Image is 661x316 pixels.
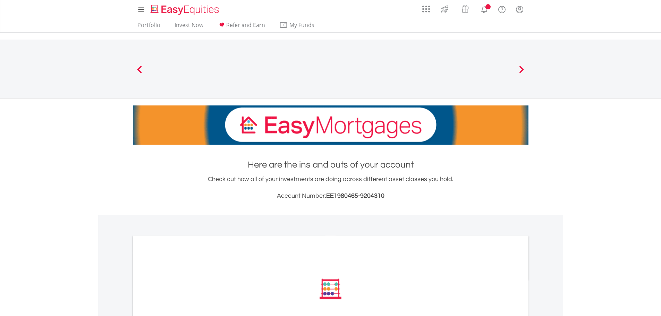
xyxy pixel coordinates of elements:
[439,3,450,15] img: thrive-v2.svg
[455,2,475,15] a: Vouchers
[279,20,325,29] span: My Funds
[133,105,528,145] img: EasyMortage Promotion Banner
[418,2,434,13] a: AppsGrid
[133,174,528,201] div: Check out how all of your investments are doing across different asset classes you hold.
[459,3,471,15] img: vouchers-v2.svg
[135,22,163,32] a: Portfolio
[149,4,222,16] img: EasyEquities_Logo.png
[215,22,268,32] a: Refer and Earn
[422,5,430,13] img: grid-menu-icon.svg
[326,193,384,199] span: EE1980465-9204310
[148,2,222,16] a: Home page
[172,22,206,32] a: Invest Now
[493,2,511,16] a: FAQ's and Support
[226,21,265,29] span: Refer and Earn
[133,159,528,171] h1: Here are the ins and outs of your account
[475,2,493,16] a: Notifications
[511,2,528,17] a: My Profile
[133,191,528,201] h3: Account Number:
